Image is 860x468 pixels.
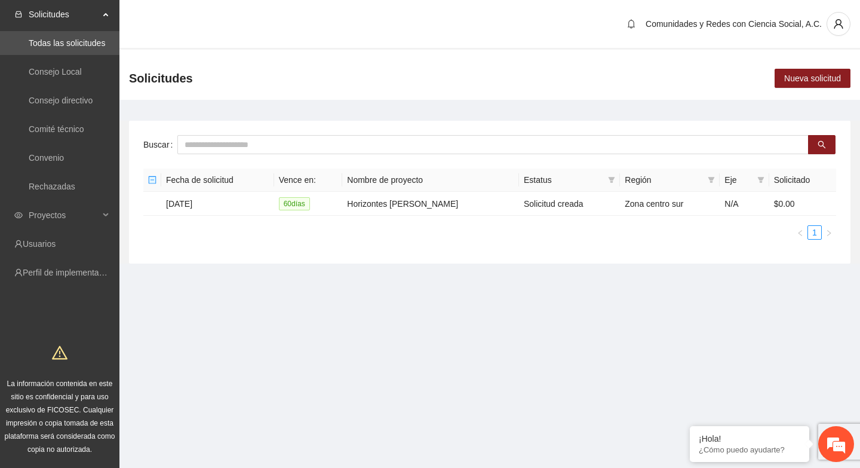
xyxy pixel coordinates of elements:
span: Proyectos [29,203,99,227]
button: right [822,225,836,240]
span: eye [14,211,23,219]
span: Región [625,173,703,186]
a: Convenio [29,153,64,163]
li: Previous Page [793,225,807,240]
button: left [793,225,807,240]
span: Nueva solicitud [784,72,841,85]
span: user [827,19,850,29]
span: inbox [14,10,23,19]
span: right [825,230,833,237]
span: filter [708,176,715,183]
span: La información contenida en este sitio es confidencial y para uso exclusivo de FICOSEC. Cualquier... [5,380,115,454]
th: Nombre de proyecto [342,169,519,192]
span: Solicitudes [129,69,193,88]
p: ¿Cómo puedo ayudarte? [699,445,800,454]
a: Usuarios [23,239,56,249]
a: Perfil de implementadora [23,268,116,277]
td: Zona centro sur [620,192,720,216]
button: user [827,12,850,36]
th: Vence en: [274,169,343,192]
li: 1 [807,225,822,240]
span: warning [52,345,67,360]
li: Next Page [822,225,836,240]
td: [DATE] [161,192,274,216]
td: $0.00 [769,192,836,216]
a: Consejo Local [29,67,82,77]
span: left [797,230,804,237]
td: Solicitud creada [519,192,620,216]
a: Consejo directivo [29,96,93,105]
span: 60 día s [279,197,310,210]
span: Solicitudes [29,2,99,26]
button: Nueva solicitud [775,69,850,88]
span: filter [606,171,618,189]
a: 1 [808,226,821,239]
button: search [808,135,836,154]
span: Eje [724,173,752,186]
div: ¡Hola! [699,434,800,443]
a: Comité técnico [29,124,84,134]
span: filter [608,176,615,183]
a: Rechazadas [29,182,75,191]
td: Horizontes [PERSON_NAME] [342,192,519,216]
span: filter [705,171,717,189]
span: filter [755,171,767,189]
label: Buscar [143,135,177,154]
span: bell [622,19,640,29]
span: Comunidades y Redes con Ciencia Social, A.C. [646,19,822,29]
button: bell [622,14,641,33]
span: search [818,140,826,150]
th: Solicitado [769,169,836,192]
span: minus-square [148,176,156,184]
td: N/A [720,192,769,216]
span: filter [757,176,764,183]
th: Fecha de solicitud [161,169,274,192]
a: Todas las solicitudes [29,38,105,48]
span: Estatus [524,173,603,186]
